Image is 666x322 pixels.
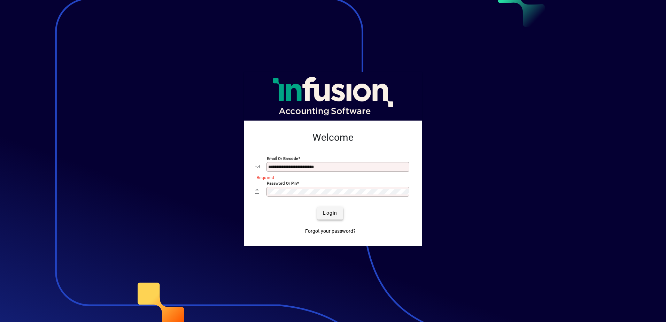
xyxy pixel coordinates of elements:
[267,181,297,185] mat-label: Password or Pin
[317,207,343,220] button: Login
[255,132,411,144] h2: Welcome
[305,228,356,235] span: Forgot your password?
[302,225,358,238] a: Forgot your password?
[257,174,405,181] mat-error: Required
[323,209,337,217] span: Login
[267,156,298,161] mat-label: Email or Barcode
